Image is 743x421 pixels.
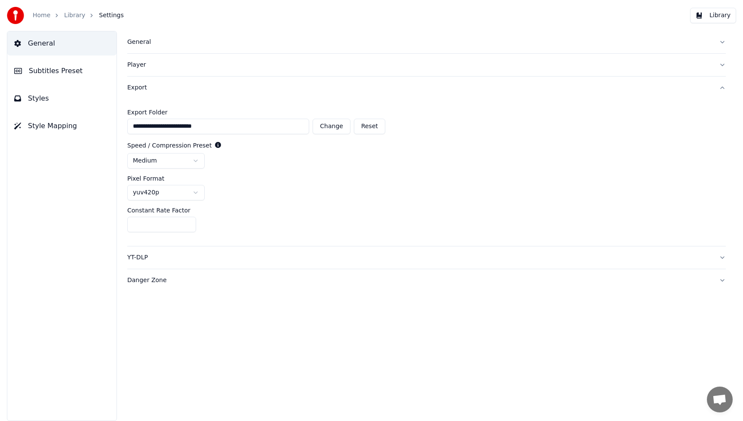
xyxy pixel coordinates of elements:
button: Style Mapping [7,114,117,138]
label: Speed / Compression Preset [127,142,212,148]
button: YT-DLP [127,246,726,269]
img: youka [7,7,24,24]
nav: breadcrumb [33,11,124,20]
div: General [127,38,712,46]
a: Home [33,11,50,20]
label: Pixel Format [127,175,164,181]
button: Export [127,77,726,99]
button: Styles [7,86,117,111]
a: Open chat [707,387,733,412]
span: General [28,38,55,49]
span: Settings [99,11,123,20]
div: Export [127,83,712,92]
a: Library [64,11,85,20]
button: Library [690,8,736,23]
span: Styles [28,93,49,104]
div: Danger Zone [127,276,712,285]
label: Constant Rate Factor [127,207,190,213]
button: General [7,31,117,55]
button: General [127,31,726,53]
div: Export [127,99,726,246]
div: Player [127,61,712,69]
button: Player [127,54,726,76]
button: Danger Zone [127,269,726,292]
button: Subtitles Preset [7,59,117,83]
div: YT-DLP [127,253,712,262]
button: Reset [354,119,385,134]
span: Style Mapping [28,121,77,131]
span: Subtitles Preset [29,66,83,76]
label: Export Folder [127,109,385,115]
button: Change [313,119,350,134]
